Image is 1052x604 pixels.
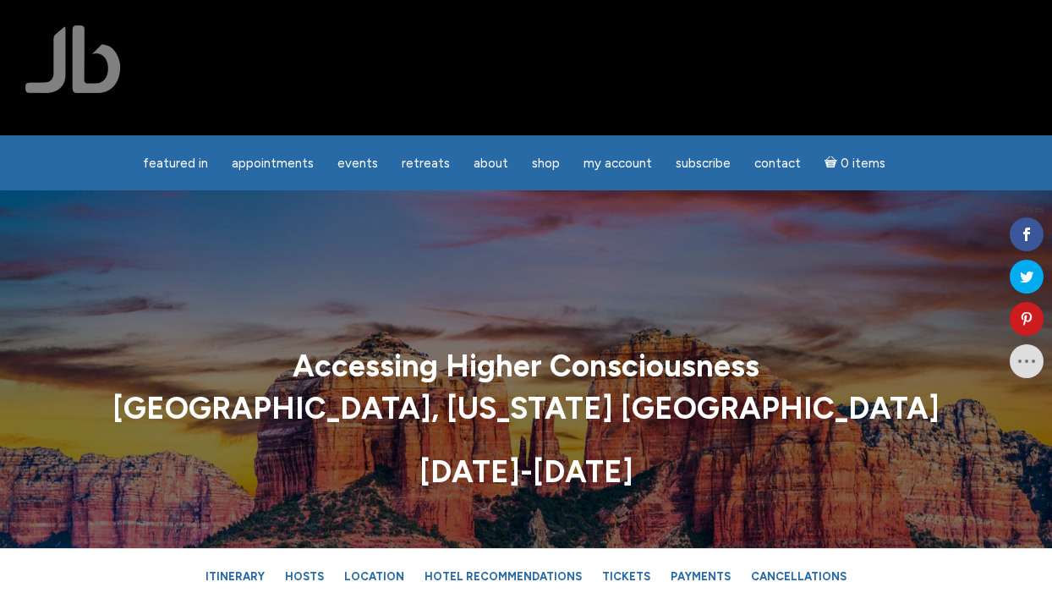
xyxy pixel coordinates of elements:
[337,156,378,171] span: Events
[277,562,332,591] a: Hosts
[133,147,218,180] a: featured in
[662,562,739,591] a: Payments
[327,147,388,180] a: Events
[143,156,208,171] span: featured in
[293,348,759,384] strong: Accessing Higher Consciousness
[336,562,413,591] a: Location
[463,147,518,180] a: About
[666,147,741,180] a: Subscribe
[584,156,652,171] span: My Account
[841,157,885,170] span: 0 items
[474,156,508,171] span: About
[232,156,314,171] span: Appointments
[573,147,662,180] a: My Account
[392,147,460,180] a: Retreats
[594,562,659,591] a: Tickets
[25,25,121,93] img: Jamie Butler. The Everyday Medium
[112,391,940,427] strong: [GEOGRAPHIC_DATA], [US_STATE] [GEOGRAPHIC_DATA]
[222,147,324,180] a: Appointments
[419,453,633,490] strong: [DATE]-[DATE]
[416,562,590,591] a: Hotel Recommendations
[197,562,273,591] a: Itinerary
[1016,206,1044,214] span: Shares
[522,147,570,180] a: Shop
[676,156,731,171] span: Subscribe
[742,562,855,591] a: Cancellations
[744,147,811,180] a: Contact
[814,146,896,180] a: Cart0 items
[825,156,841,171] i: Cart
[532,156,560,171] span: Shop
[402,156,450,171] span: Retreats
[754,156,801,171] span: Contact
